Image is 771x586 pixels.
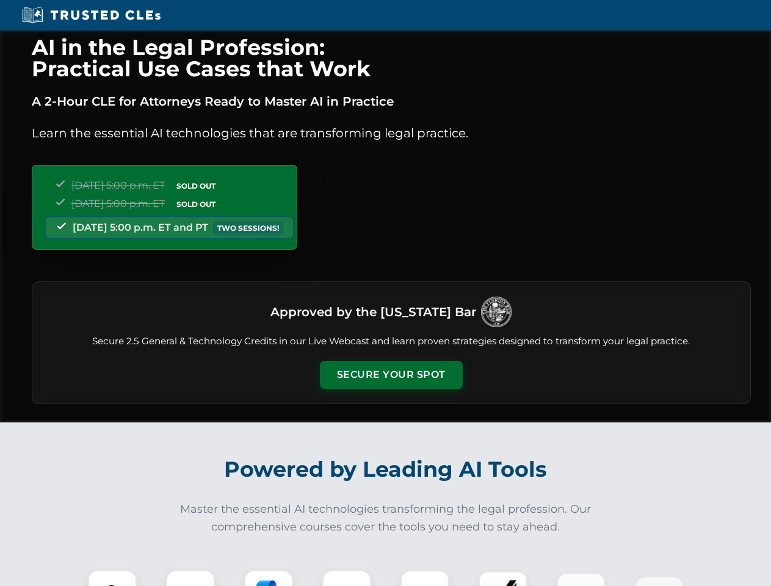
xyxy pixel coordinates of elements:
p: Secure 2.5 General & Technology Credits in our Live Webcast and learn proven strategies designed ... [47,335,736,349]
span: SOLD OUT [172,179,220,192]
span: SOLD OUT [172,198,220,211]
span: [DATE] 5:00 p.m. ET [71,198,165,209]
p: Master the essential AI technologies transforming the legal profession. Our comprehensive courses... [172,501,599,536]
h2: Powered by Leading AI Tools [48,448,724,491]
span: [DATE] 5:00 p.m. ET [71,179,165,191]
h3: Approved by the [US_STATE] Bar [270,301,476,323]
img: Logo [481,297,512,327]
h1: AI in the Legal Profession: Practical Use Cases that Work [32,37,751,79]
p: A 2-Hour CLE for Attorneys Ready to Master AI in Practice [32,92,751,111]
p: Learn the essential AI technologies that are transforming legal practice. [32,123,751,143]
img: Trusted CLEs [18,6,164,24]
button: Secure Your Spot [320,361,463,389]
